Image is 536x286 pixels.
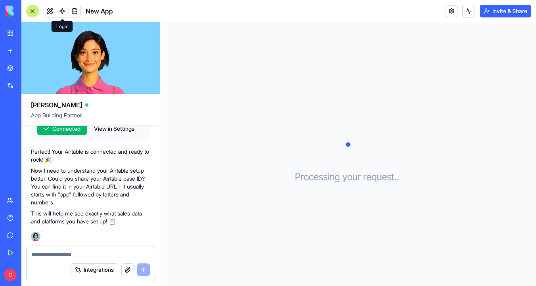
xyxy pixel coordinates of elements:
[31,148,150,164] p: Perfect! Your Airtable is connected and ready to rock! 🎉
[480,5,531,17] button: Invite & Share
[86,6,113,16] span: New App
[90,122,138,135] button: View in Settings
[31,111,150,126] span: App Building Partner
[295,171,402,183] h3: Processing your request
[31,232,40,241] img: Ella_00000_wcx2te.png
[31,210,150,225] p: This will help me see exactly what sales data and platforms you have set up! 📋
[31,167,150,206] p: Now I need to understand your Airtable setup better. Could you share your Airtable base ID? You c...
[37,122,87,135] button: Connected
[71,263,118,276] button: Integrations
[397,171,399,183] span: .
[6,6,55,17] img: logo
[52,125,80,133] span: Connected
[394,171,397,183] span: .
[52,21,73,32] div: Logic
[31,100,82,110] span: [PERSON_NAME]
[4,269,17,281] span: C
